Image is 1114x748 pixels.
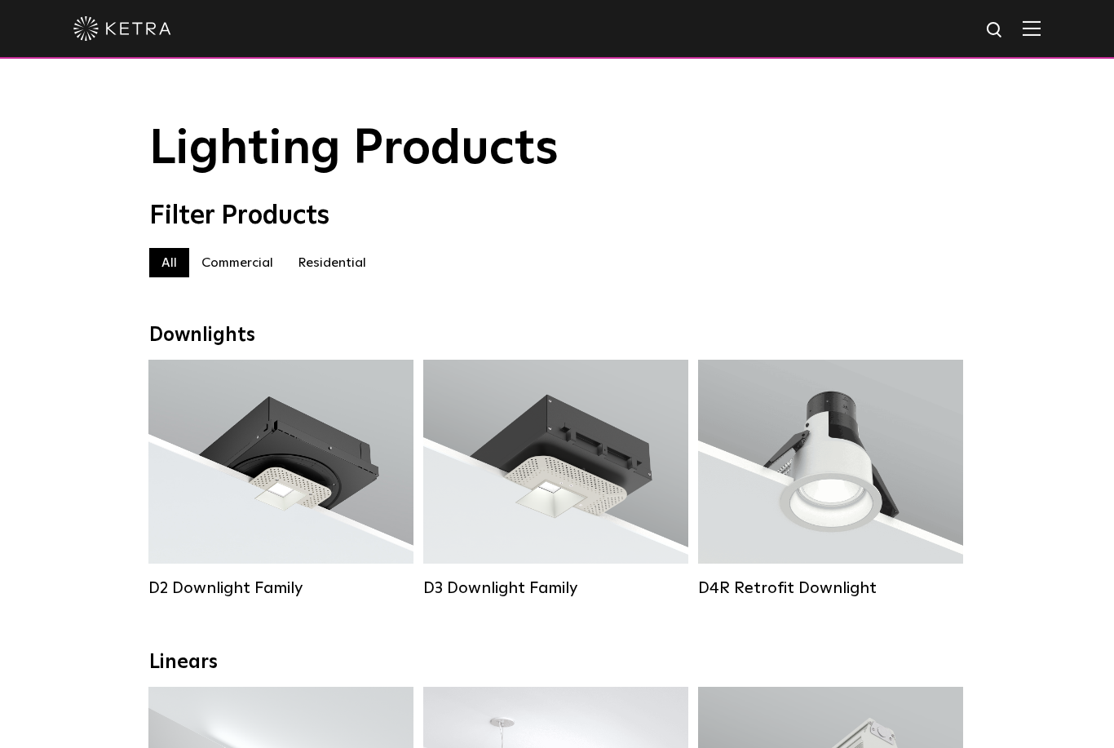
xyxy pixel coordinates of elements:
[148,360,413,596] a: D2 Downlight Family Lumen Output:1200Colors:White / Black / Gloss Black / Silver / Bronze / Silve...
[985,20,1006,41] img: search icon
[423,360,688,596] a: D3 Downlight Family Lumen Output:700 / 900 / 1100Colors:White / Black / Silver / Bronze / Paintab...
[698,578,963,598] div: D4R Retrofit Downlight
[423,578,688,598] div: D3 Downlight Family
[149,201,965,232] div: Filter Products
[149,324,965,347] div: Downlights
[285,248,378,277] label: Residential
[149,248,189,277] label: All
[149,125,559,174] span: Lighting Products
[149,651,965,675] div: Linears
[148,578,413,598] div: D2 Downlight Family
[698,360,963,596] a: D4R Retrofit Downlight Lumen Output:800Colors:White / BlackBeam Angles:15° / 25° / 40° / 60°Watta...
[1023,20,1041,36] img: Hamburger%20Nav.svg
[73,16,171,41] img: ketra-logo-2019-white
[189,248,285,277] label: Commercial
